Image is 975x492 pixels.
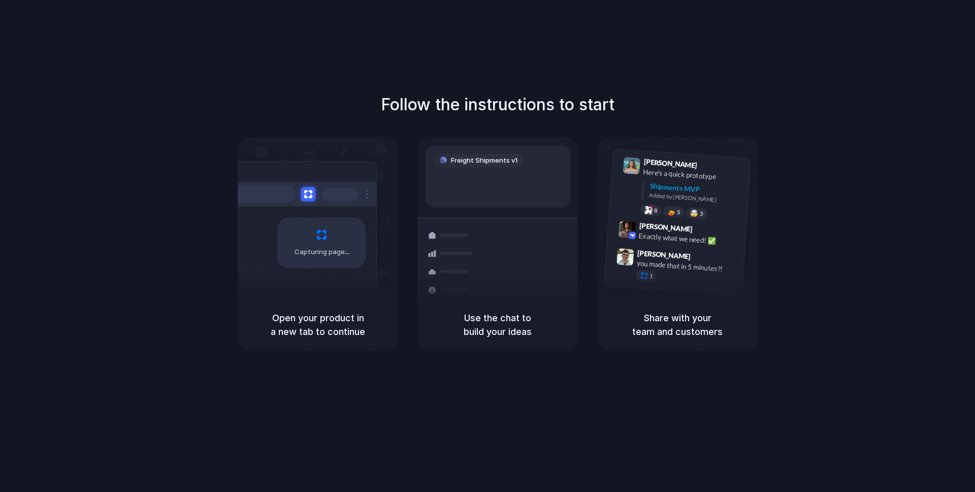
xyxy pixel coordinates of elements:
[696,225,717,237] span: 9:42 AM
[451,156,517,166] span: Freight Shipments v1
[643,156,697,171] span: [PERSON_NAME]
[430,311,566,339] h5: Use the chat to build your ideas
[649,191,742,205] div: Added by [PERSON_NAME]
[690,209,699,217] div: 🤯
[694,252,714,264] span: 9:47 AM
[700,161,721,173] span: 9:41 AM
[250,311,386,339] h5: Open your product in a new tab to continue
[636,258,738,275] div: you made that in 5 minutes?!
[639,220,693,234] span: [PERSON_NAME]
[381,93,614,117] h1: Follow the instructions to start
[638,230,740,248] div: Exactly what we need! ✅
[637,247,691,262] span: [PERSON_NAME]
[649,273,653,279] span: 1
[643,166,744,183] div: Here's a quick prototype
[700,210,703,216] span: 3
[295,247,351,257] span: Capturing page
[609,311,745,339] h5: Share with your team and customers
[677,209,680,214] span: 5
[649,180,743,197] div: Shipments MVP
[654,207,658,213] span: 8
